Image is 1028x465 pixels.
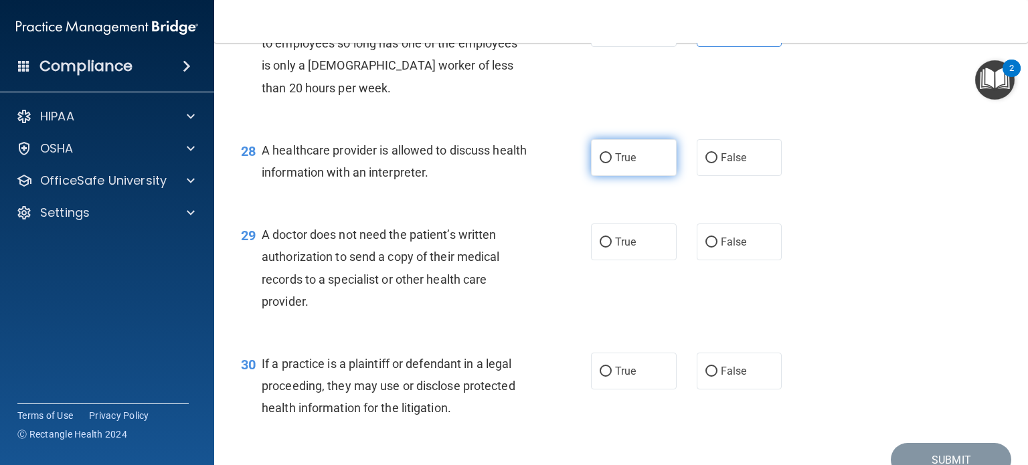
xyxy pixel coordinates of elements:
[40,205,90,221] p: Settings
[89,409,149,422] a: Privacy Policy
[721,151,747,164] span: False
[961,373,1012,424] iframe: Drift Widget Chat Controller
[241,143,256,159] span: 28
[705,238,717,248] input: False
[1009,68,1014,86] div: 2
[262,143,527,179] span: A healthcare provider is allowed to discuss health information with an interpreter.
[16,108,195,124] a: HIPAA
[600,238,612,248] input: True
[17,428,127,441] span: Ⓒ Rectangle Health 2024
[262,14,518,95] span: You may assign the same log – on ID or User ID to employees so long has one of the employees is o...
[39,57,133,76] h4: Compliance
[721,236,747,248] span: False
[17,409,73,422] a: Terms of Use
[600,153,612,163] input: True
[262,357,515,415] span: If a practice is a plaintiff or defendant in a legal proceeding, they may use or disclose protect...
[40,141,74,157] p: OSHA
[241,227,256,244] span: 29
[615,365,636,377] span: True
[975,60,1015,100] button: Open Resource Center, 2 new notifications
[705,153,717,163] input: False
[40,173,167,189] p: OfficeSafe University
[600,367,612,377] input: True
[615,236,636,248] span: True
[40,108,74,124] p: HIPAA
[262,227,500,308] span: A doctor does not need the patient’s written authorization to send a copy of their medical record...
[721,365,747,377] span: False
[615,151,636,164] span: True
[16,205,195,221] a: Settings
[705,367,717,377] input: False
[16,141,195,157] a: OSHA
[241,357,256,373] span: 30
[16,173,195,189] a: OfficeSafe University
[16,14,198,41] img: PMB logo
